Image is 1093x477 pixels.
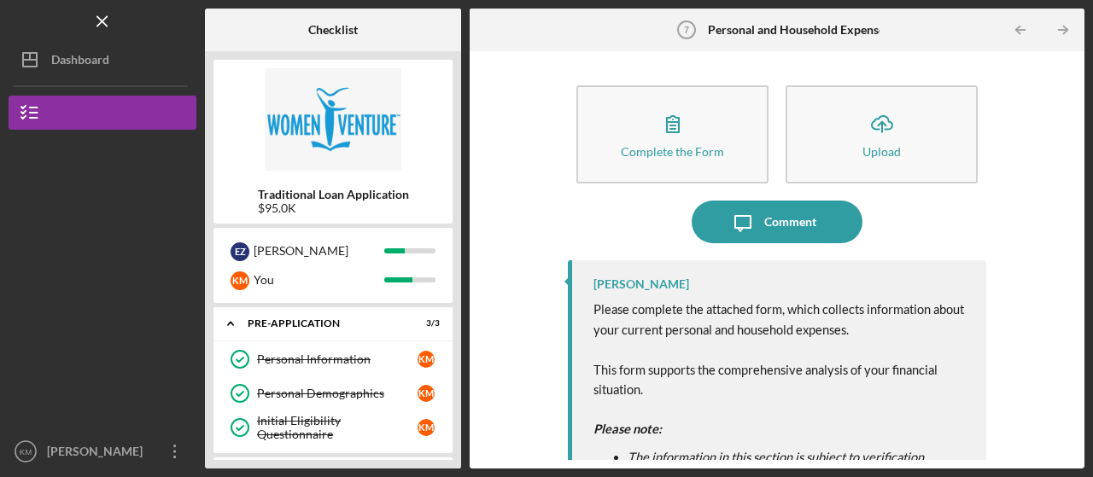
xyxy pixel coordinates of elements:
[222,342,444,376] a: Personal InformationKM
[222,410,444,445] a: Initial Eligibility QuestionnaireKM
[593,277,689,291] div: [PERSON_NAME]
[786,85,978,183] button: Upload
[51,43,109,81] div: Dashboard
[254,236,384,265] div: [PERSON_NAME]
[418,385,435,402] div: K M
[418,351,435,368] div: K M
[576,85,769,183] button: Complete the Form
[593,302,964,336] span: Please complete the attached form, which collects information about your current personal and hou...
[222,376,444,410] a: Personal DemographicsKM
[628,450,926,464] span: The information in this section is subject to verification.
[764,201,816,243] div: Comment
[231,242,249,261] div: E Z
[593,422,662,436] strong: Please note:
[248,318,397,329] div: Pre-Application
[257,387,418,400] div: Personal Demographics
[862,145,901,158] div: Upload
[257,352,418,366] div: Personal Information
[9,434,196,468] button: KM[PERSON_NAME]
[258,188,409,201] b: Traditional Loan Application
[231,271,249,290] div: K M
[708,23,890,37] b: Personal and Household Expenses
[43,434,154,473] div: [PERSON_NAME]
[213,68,453,171] img: Product logo
[254,265,384,294] div: You
[409,318,440,329] div: 3 / 3
[257,414,418,441] div: Initial Eligibility Questionnaire
[418,419,435,436] div: K M
[9,43,196,77] button: Dashboard
[258,201,409,215] div: $95.0K
[308,23,358,37] b: Checklist
[621,145,724,158] div: Complete the Form
[20,447,32,457] text: KM
[692,201,862,243] button: Comment
[683,25,688,35] tspan: 7
[593,363,938,397] span: This form supports the comprehensive analysis of your financial situation.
